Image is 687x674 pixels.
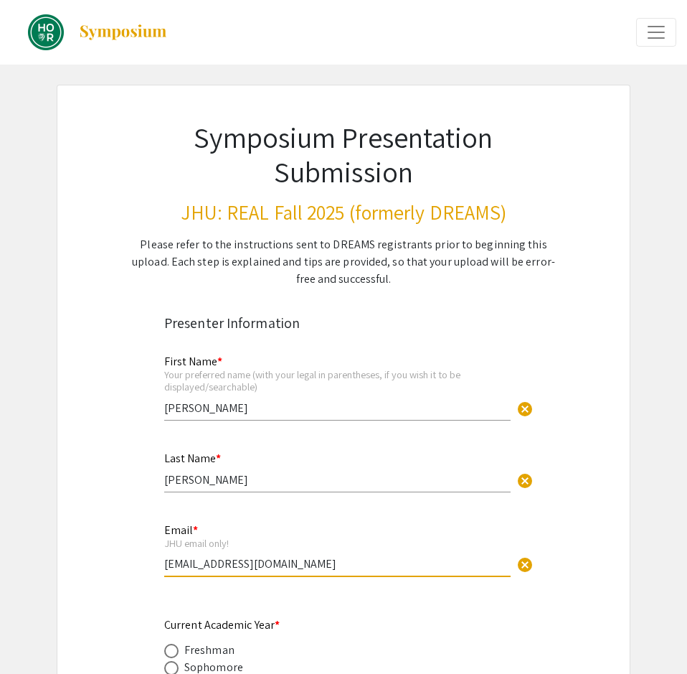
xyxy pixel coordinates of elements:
[511,393,539,422] button: Clear
[511,549,539,578] button: Clear
[164,556,511,571] input: Type Here
[127,120,560,189] h1: Symposium Presentation Submission
[28,14,64,50] img: JHU: REAL Fall 2025 (formerly DREAMS)
[164,617,280,632] mat-label: Current Academic Year
[127,236,560,288] div: Please refer to the instructions sent to DREAMS registrants prior to beginning this upload. Each ...
[164,354,222,369] mat-label: First Name
[164,368,511,393] div: Your preferred name (with your legal in parentheses, if you wish it to be displayed/searchable)
[78,24,168,41] img: Symposium by ForagerOne
[127,200,560,225] h3: JHU: REAL Fall 2025 (formerly DREAMS)
[11,14,168,50] a: JHU: REAL Fall 2025 (formerly DREAMS)
[164,401,511,416] input: Type Here
[11,609,61,663] iframe: Chat
[516,556,534,574] span: cancel
[164,472,511,487] input: Type Here
[164,451,221,466] mat-label: Last Name
[164,312,523,334] div: Presenter Information
[516,401,534,418] span: cancel
[636,18,676,47] button: Expand or Collapse Menu
[184,642,234,659] div: Freshman
[516,472,534,490] span: cancel
[511,465,539,494] button: Clear
[164,537,511,550] div: JHU email only!
[164,523,198,538] mat-label: Email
